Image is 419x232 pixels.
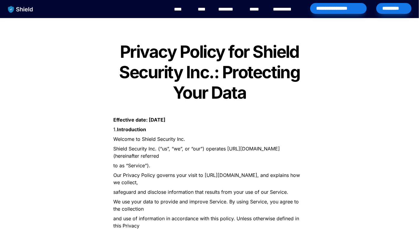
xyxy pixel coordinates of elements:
img: website logo [5,3,36,16]
span: Shield Security Inc. (“us”, “we”, or “our”) operates [URL][DOMAIN_NAME] (hereinafter referred [113,146,281,159]
span: to as “Service”). [113,162,150,169]
strong: Privacy Policy for Shield Security Inc.: Protecting Your Data [119,42,303,103]
strong: Effective date: [DATE] [113,117,165,123]
span: safeguard and disclose information that results from your use of our Service. [113,189,288,195]
span: Our Privacy Policy governs your visit to [URL][DOMAIN_NAME], and explains how we collect, [113,172,301,185]
span: and use of information in accordance with this policy. Unless otherwise defined in this Privacy [113,215,301,229]
span: Welcome to Shield Security Inc. [113,136,185,142]
span: 1. [113,126,117,132]
strong: Introduction [117,126,146,132]
span: We use your data to provide and improve Service. By using Service, you agree to the collection [113,199,300,212]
